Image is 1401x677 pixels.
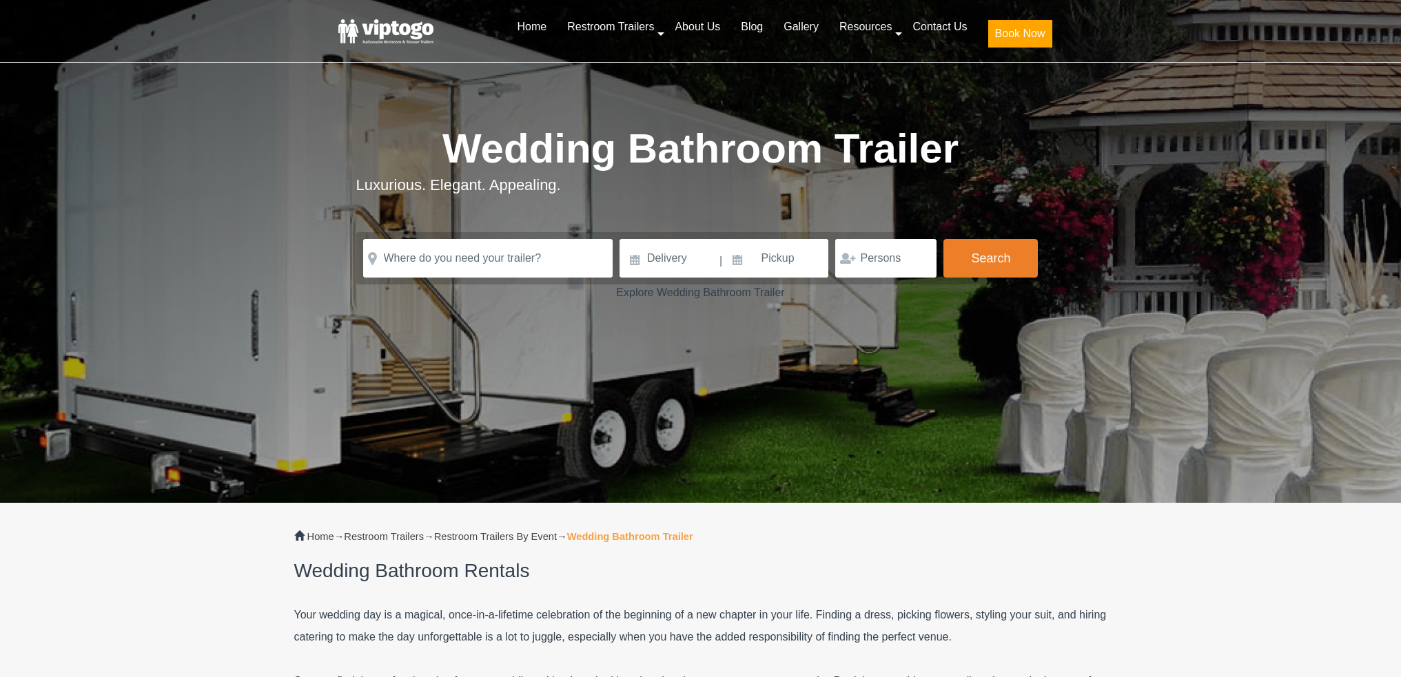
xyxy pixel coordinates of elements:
span: Luxurious. Elegant. Appealing. [356,176,561,194]
a: Restroom Trailers [344,531,424,542]
input: Pickup [724,239,829,278]
a: Home [507,12,557,42]
a: Restroom Trailers [557,12,664,42]
input: Persons [835,239,937,278]
h2: Wedding Bathroom Rentals [294,561,1107,582]
span: | [719,239,722,283]
button: Search [943,239,1038,278]
a: Resources [829,12,902,42]
input: Where do you need your trailer? [363,239,613,278]
span: Your wedding day is a magical, once-in-a-lifetime celebration of the beginning of a new chapter i... [294,609,1107,643]
span: Wedding Bathroom Trailer [442,125,959,171]
a: Gallery [773,12,829,42]
a: Home [307,531,334,542]
a: Book Now [978,12,1063,56]
button: Book Now [988,20,1052,48]
a: Restroom Trailers By Event [434,531,557,542]
input: Delivery [620,239,718,278]
a: Blog [730,12,773,42]
strong: Wedding Bathroom Trailer [567,531,693,542]
a: About Us [664,12,730,42]
a: Contact Us [902,12,977,42]
span: → → → [307,531,693,542]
